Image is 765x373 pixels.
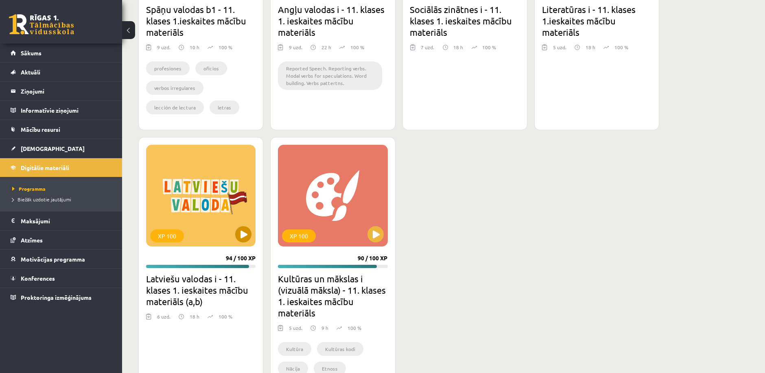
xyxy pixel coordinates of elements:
[11,139,112,158] a: [DEMOGRAPHIC_DATA]
[586,44,595,51] p: 18 h
[410,4,520,38] h2: Sociālās zinātnes i - 11. klases 1. ieskaites mācību materiāls
[21,294,92,301] span: Proktoringa izmēģinājums
[21,236,43,244] span: Atzīmes
[321,324,328,332] p: 9 h
[12,185,114,192] a: Programma
[11,120,112,139] a: Mācību resursi
[21,275,55,282] span: Konferences
[454,44,463,51] p: 18 h
[190,44,199,51] p: 10 h
[542,4,651,38] h2: Literatūras i - 11. klases 1.ieskaites mācību materiāls
[21,49,42,57] span: Sākums
[21,255,85,263] span: Motivācijas programma
[278,273,387,318] h2: Kultūras un mākslas i (vizuālā māksla) - 11. klases 1. ieskaites mācību materiāls
[348,324,361,332] p: 100 %
[9,14,74,35] a: Rīgas 1. Tālmācības vidusskola
[317,342,363,356] li: Kultūras kodi
[21,82,112,100] legend: Ziņojumi
[21,212,112,230] legend: Maksājumi
[21,126,60,133] span: Mācību resursi
[553,44,566,56] div: 5 uzd.
[146,81,203,95] li: verbos irregulares
[157,313,170,325] div: 6 uzd.
[11,231,112,249] a: Atzīmes
[21,145,85,152] span: [DEMOGRAPHIC_DATA]
[210,100,239,114] li: letras
[195,61,227,75] li: oficios
[21,164,69,171] span: Digitālie materiāli
[12,196,114,203] a: Biežāk uzdotie jautājumi
[12,185,46,192] span: Programma
[614,44,628,51] p: 100 %
[146,273,256,307] h2: Latviešu valodas i - 11. klases 1. ieskaites mācību materiāls (a,b)
[219,44,232,51] p: 100 %
[11,212,112,230] a: Maksājumi
[282,229,316,242] div: XP 100
[11,158,112,177] a: Digitālie materiāli
[278,342,311,356] li: Kultūra
[12,196,71,203] span: Biežāk uzdotie jautājumi
[21,101,112,120] legend: Informatīvie ziņojumi
[157,44,170,56] div: 9 uzd.
[21,68,40,76] span: Aktuāli
[11,44,112,62] a: Sākums
[11,82,112,100] a: Ziņojumi
[278,61,382,90] li: Reported Speech. Reporting verbs. Modal verbs for speculations. Word building. Verbs pattertns.
[219,313,232,320] p: 100 %
[11,63,112,81] a: Aktuāli
[11,250,112,268] a: Motivācijas programma
[278,4,387,38] h2: Angļu valodas i - 11. klases 1. ieskaites mācību materiāls
[146,100,204,114] li: lección de lectura
[421,44,435,56] div: 7 uzd.
[289,324,302,336] div: 5 uzd.
[289,44,302,56] div: 9 uzd.
[483,44,496,51] p: 100 %
[146,61,190,75] li: profesiones
[11,288,112,307] a: Proktoringa izmēģinājums
[150,229,184,242] div: XP 100
[11,101,112,120] a: Informatīvie ziņojumi
[146,4,256,38] h2: Spāņu valodas b1 - 11. klases 1.ieskaites mācību materiāls
[11,269,112,288] a: Konferences
[190,313,199,320] p: 18 h
[321,44,331,51] p: 22 h
[350,44,364,51] p: 100 %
